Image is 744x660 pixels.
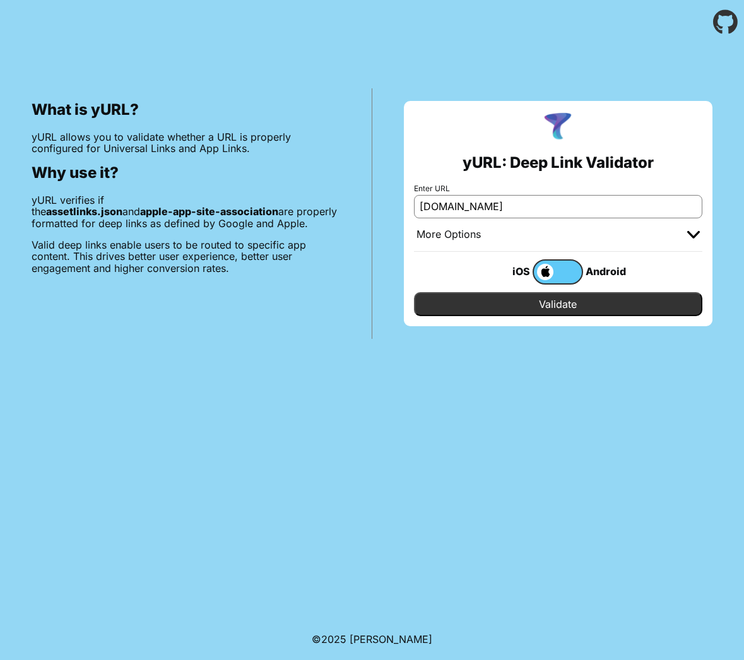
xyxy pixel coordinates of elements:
[414,184,703,193] label: Enter URL
[32,239,340,274] p: Valid deep links enable users to be routed to specific app content. This drives better user exper...
[482,263,533,280] div: iOS
[414,195,703,218] input: e.g. https://app.chayev.com/xyx
[687,231,700,239] img: chevron
[32,164,340,182] h2: Why use it?
[321,633,346,645] span: 2025
[32,131,340,155] p: yURL allows you to validate whether a URL is properly configured for Universal Links and App Links.
[416,228,481,241] div: More Options
[583,263,634,280] div: Android
[463,154,654,172] h2: yURL: Deep Link Validator
[140,205,278,218] b: apple-app-site-association
[350,633,432,645] a: Michael Ibragimchayev's Personal Site
[541,111,574,144] img: yURL Logo
[46,205,122,218] b: assetlinks.json
[32,101,340,119] h2: What is yURL?
[414,292,703,316] input: Validate
[312,618,432,660] footer: ©
[32,194,340,229] p: yURL verifies if the and are properly formatted for deep links as defined by Google and Apple.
